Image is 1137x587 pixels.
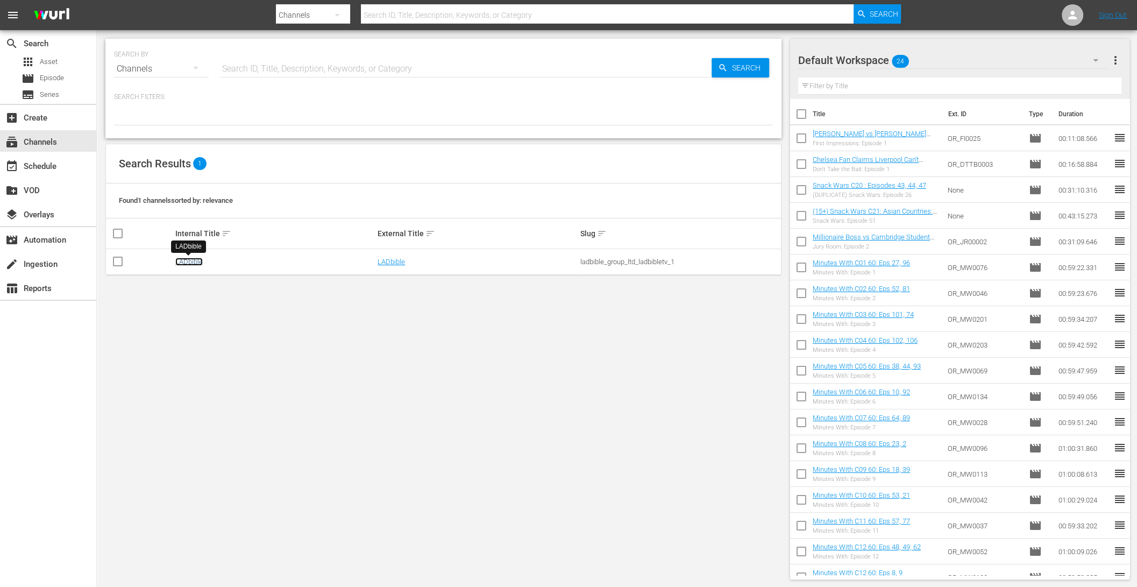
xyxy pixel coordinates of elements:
[1029,183,1042,196] span: Episode
[1029,158,1042,171] span: Episode
[943,539,1025,564] td: OR_MW0052
[1029,571,1042,584] span: Episode
[813,207,937,223] a: (15+) Snack Wars C21: Asian Countries: Eps 43, 44, 47, 51. (includes ep 51 - 15+)
[1054,358,1113,384] td: 00:59:47.959
[22,72,34,85] span: Episode
[943,384,1025,409] td: OR_MW0134
[119,196,233,204] span: Found 1 channels sorted by: relevance
[5,111,18,124] span: Create
[813,166,939,173] div: Don't Take the Bait: Episode 1
[870,4,898,24] span: Search
[813,99,942,129] th: Title
[1029,287,1042,300] span: Episode
[813,233,934,249] a: Millionaire Boss vs Cambridge Student Clash in Billionaire Debate
[1113,493,1126,506] span: reorder
[5,208,18,221] span: Overlays
[943,332,1025,358] td: OR_MW0203
[26,3,77,28] img: ans4CAIJ8jUAAAAAAAAAAAAAAAAAAAAAAAAgQb4GAAAAAAAAAAAAAAAAAAAAAAAAJMjXAAAAAAAAAAAAAAAAAAAAAAAAgAT5G...
[813,440,906,448] a: Minutes With C08 60: Eps 23, 2
[1113,390,1126,402] span: reorder
[942,99,1022,129] th: Ext. ID
[5,234,18,246] span: Automation
[813,424,910,431] div: Minutes With: Episode 7
[1054,280,1113,306] td: 00:59:23.676
[813,553,921,560] div: Minutes With: Episode 12
[1029,235,1042,248] span: Episode
[1113,364,1126,377] span: reorder
[813,398,910,405] div: Minutes With: Episode 6
[175,242,202,251] div: LADbible
[1113,260,1126,273] span: reorder
[1029,545,1042,558] span: Episode
[813,259,910,267] a: Minutes With C01 60: Eps 27, 96
[378,258,405,266] a: LADbible
[1099,11,1127,19] a: Sign Out
[1113,467,1126,480] span: reorder
[1054,539,1113,564] td: 01:00:09.026
[1054,435,1113,461] td: 01:00:31.860
[1113,157,1126,170] span: reorder
[1054,513,1113,539] td: 00:59:33.202
[378,227,577,240] div: External Title
[1029,468,1042,480] span: Episode
[943,280,1025,306] td: OR_MW0046
[5,258,18,271] span: Ingestion
[1113,131,1126,144] span: reorder
[1113,235,1126,247] span: reorder
[813,181,926,189] a: Snack Wars C20 : Episodes 43, 44, 47
[1108,47,1121,73] button: more_vert
[813,517,910,525] a: Minutes With C11 60: Eps 57, 77
[943,229,1025,254] td: OR_JR00002
[1113,183,1126,196] span: reorder
[892,50,909,73] span: 24
[813,465,910,473] a: Minutes With C09 60: Eps 18, 39
[943,125,1025,151] td: OR_FI0025
[1054,203,1113,229] td: 00:43:15.273
[813,321,914,328] div: Minutes With: Episode 3
[1054,151,1113,177] td: 00:16:58.884
[813,295,910,302] div: Minutes With: Episode 2
[580,258,780,266] div: ladbible_group_ltd_ladbibletv_1
[813,285,910,293] a: Minutes With C02 60: Eps 52, 81
[1029,493,1042,506] span: Episode
[425,229,435,238] span: sort
[1113,312,1126,325] span: reorder
[6,9,19,22] span: menu
[813,569,903,577] a: Minutes With C12 60: Eps 8, 9
[943,409,1025,435] td: OR_MW0028
[813,543,921,551] a: Minutes With C12 60: Eps 48, 49, 62
[1054,409,1113,435] td: 00:59:51.240
[813,414,910,422] a: Minutes With C07 60: Eps 64, 89
[1029,313,1042,326] span: Episode
[798,45,1108,75] div: Default Workspace
[5,37,18,50] span: Search
[1029,338,1042,351] span: Episode
[813,140,939,147] div: First Impressions: Episode 1
[175,227,375,240] div: Internal Title
[1054,461,1113,487] td: 01:00:08.613
[1052,99,1117,129] th: Duration
[1054,384,1113,409] td: 00:59:49.056
[1029,519,1042,532] span: Episode
[813,310,914,319] a: Minutes With C03 60: Eps 101, 74
[943,358,1025,384] td: OR_MW0069
[813,501,910,508] div: Minutes With: Episode 10
[943,151,1025,177] td: OR_DTTB0003
[813,155,923,180] a: Chelsea Fan Claims Liverpool Can't Compete For The Biggest Transfer Targets
[813,491,910,499] a: Minutes With C10 60: Eps 53, 21
[943,203,1025,229] td: None
[813,527,910,534] div: Minutes With: Episode 11
[813,362,921,370] a: Minutes With C05 60: Eps 38, 44, 93
[813,450,906,457] div: Minutes With: Episode 8
[1113,338,1126,351] span: reorder
[813,346,918,353] div: Minutes With: Episode 4
[813,243,939,250] div: Jury Room: Episode 2
[1029,416,1042,429] span: Episode
[40,56,58,67] span: Asset
[1113,441,1126,454] span: reorder
[40,89,59,100] span: Series
[728,58,769,77] span: Search
[22,88,34,101] span: Series
[813,388,910,396] a: Minutes With C06 60: Eps 10, 92
[1054,254,1113,280] td: 00:59:22.331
